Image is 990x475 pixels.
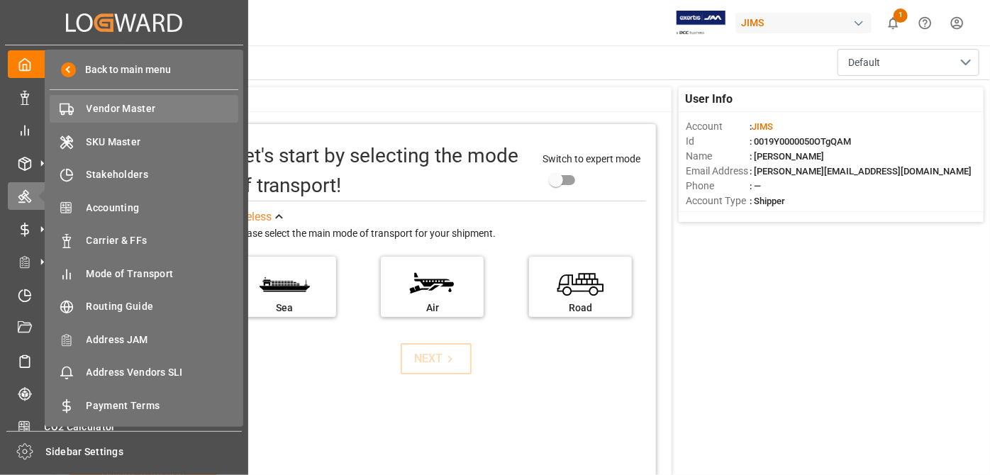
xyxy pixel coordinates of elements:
[50,194,238,221] a: Accounting
[45,420,241,435] span: CO2 Calculator
[8,413,240,440] a: CO2 Calculator
[735,9,877,36] button: JIMS
[233,208,272,225] div: See less
[838,49,979,76] button: open menu
[8,50,240,78] a: My Cockpit
[686,149,750,164] span: Name
[686,119,750,134] span: Account
[677,11,725,35] img: Exertis%20JAM%20-%20Email%20Logo.jpg_1722504956.jpg
[543,153,640,164] span: Switch to expert mode
[50,391,238,419] a: Payment Terms
[414,350,457,367] div: NEXT
[233,225,646,242] div: Please select the main mode of transport for your shipment.
[50,128,238,155] a: SKU Master
[750,151,824,162] span: : [PERSON_NAME]
[87,101,239,116] span: Vendor Master
[686,194,750,208] span: Account Type
[50,293,238,320] a: Routing Guide
[50,95,238,123] a: Vendor Master
[87,201,239,216] span: Accounting
[735,13,872,33] div: JIMS
[536,301,625,315] div: Road
[233,141,528,201] div: Let's start by selecting the mode of transport!
[50,259,238,287] a: Mode of Transport
[50,359,238,386] a: Address Vendors SLI
[8,347,240,374] a: Sailing Schedules
[686,164,750,179] span: Email Address
[76,62,172,77] span: Back to main menu
[909,7,941,39] button: Help Center
[401,343,472,374] button: NEXT
[87,365,239,380] span: Address Vendors SLI
[686,91,733,108] span: User Info
[848,55,880,70] span: Default
[50,325,238,353] a: Address JAM
[750,196,785,206] span: : Shipper
[50,227,238,255] a: Carrier & FFs
[87,332,239,347] span: Address JAM
[750,181,761,191] span: : —
[240,301,329,315] div: Sea
[87,398,239,413] span: Payment Terms
[87,135,239,150] span: SKU Master
[750,121,773,132] span: :
[686,179,750,194] span: Phone
[8,314,240,342] a: Document Management
[50,161,238,189] a: Stakeholders
[388,301,477,315] div: Air
[8,281,240,308] a: Timeslot Management V2
[87,267,239,281] span: Mode of Transport
[686,134,750,149] span: Id
[894,9,908,23] span: 1
[752,121,773,132] span: JIMS
[46,445,243,459] span: Sidebar Settings
[8,380,240,408] a: Tracking Shipment
[8,116,240,144] a: My Reports
[750,166,972,177] span: : [PERSON_NAME][EMAIL_ADDRESS][DOMAIN_NAME]
[8,83,240,111] a: Data Management
[87,233,239,248] span: Carrier & FFs
[877,7,909,39] button: show 1 new notifications
[87,299,239,314] span: Routing Guide
[750,136,851,147] span: : 0019Y0000050OTgQAM
[87,167,239,182] span: Stakeholders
